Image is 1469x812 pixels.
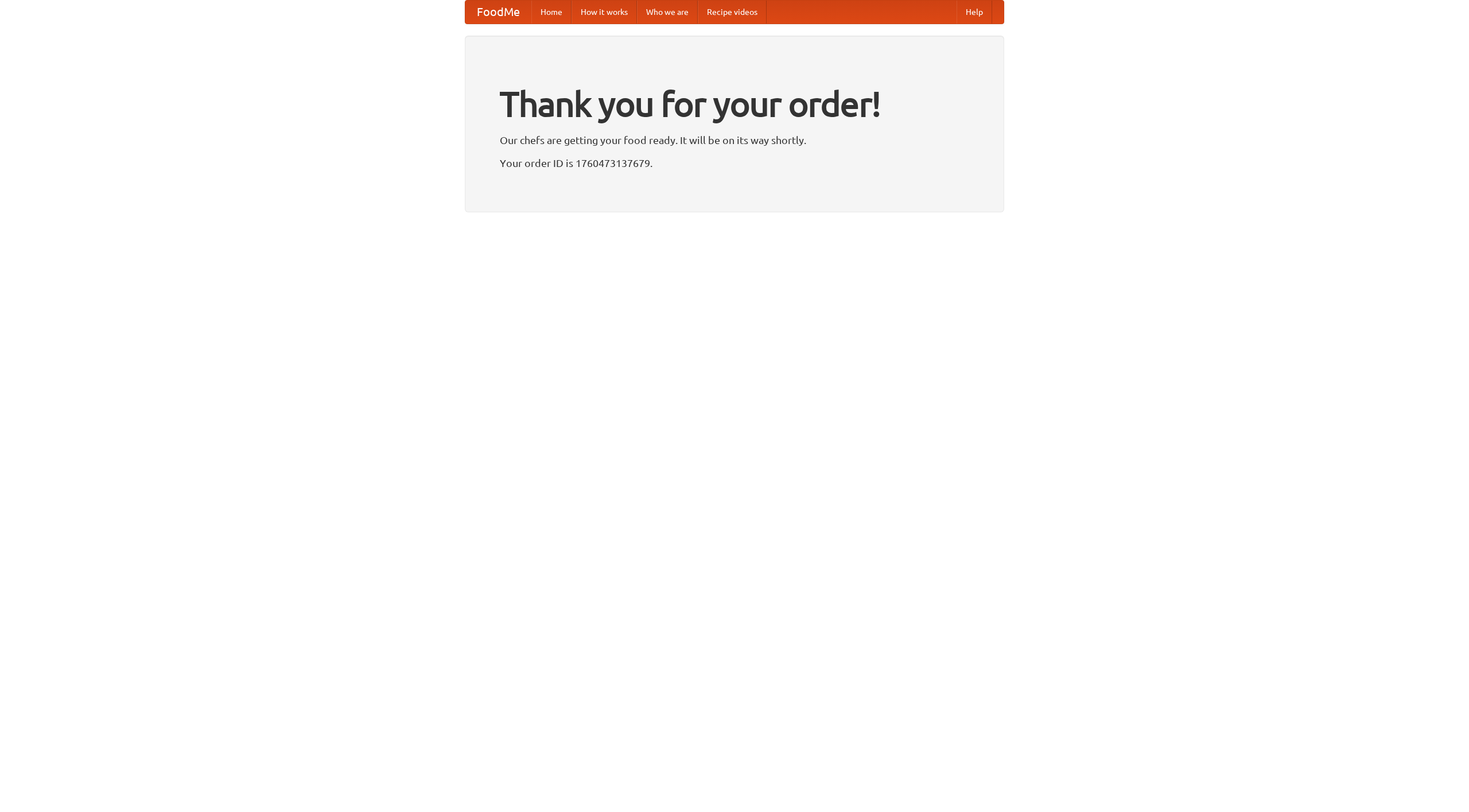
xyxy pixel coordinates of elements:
a: Home [531,1,572,24]
a: FoodMe [465,1,531,24]
p: Our chefs are getting your food ready. It will be on its way shortly. [500,131,969,149]
p: Your order ID is 1760473137679. [500,154,969,172]
h1: Thank you for your order! [500,76,969,131]
a: Who we are [637,1,698,24]
a: How it works [572,1,637,24]
a: Help [957,1,992,24]
a: Recipe videos [698,1,767,24]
